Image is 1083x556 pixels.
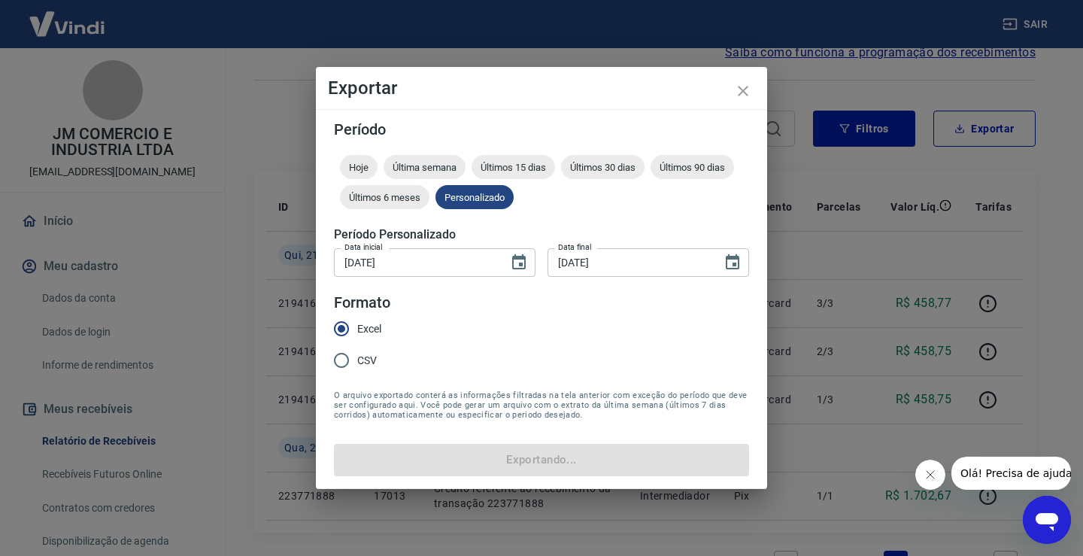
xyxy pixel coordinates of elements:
[334,390,749,420] span: O arquivo exportado conterá as informações filtradas na tela anterior com exceção do período que ...
[717,248,748,278] button: Choose date, selected date is 21 de ago de 2025
[725,73,761,109] button: close
[340,192,429,203] span: Últimos 6 meses
[334,248,498,276] input: DD/MM/YYYY
[435,185,514,209] div: Personalizado
[558,242,592,253] label: Data final
[384,155,466,179] div: Última semana
[472,162,555,173] span: Últimos 15 dias
[472,155,555,179] div: Últimos 15 dias
[1023,496,1071,544] iframe: Botão para abrir a janela de mensagens
[651,162,734,173] span: Últimos 90 dias
[334,122,749,137] h5: Período
[9,11,126,23] span: Olá! Precisa de ajuda?
[435,192,514,203] span: Personalizado
[561,162,645,173] span: Últimos 30 dias
[651,155,734,179] div: Últimos 90 dias
[340,162,378,173] span: Hoje
[915,460,945,490] iframe: Fechar mensagem
[561,155,645,179] div: Últimos 30 dias
[334,292,390,314] legend: Formato
[384,162,466,173] span: Última semana
[951,457,1071,490] iframe: Mensagem da empresa
[344,242,383,253] label: Data inicial
[357,321,381,337] span: Excel
[357,353,377,369] span: CSV
[334,227,749,242] h5: Período Personalizado
[328,79,755,97] h4: Exportar
[548,248,711,276] input: DD/MM/YYYY
[504,248,534,278] button: Choose date, selected date is 20 de ago de 2025
[340,155,378,179] div: Hoje
[340,185,429,209] div: Últimos 6 meses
